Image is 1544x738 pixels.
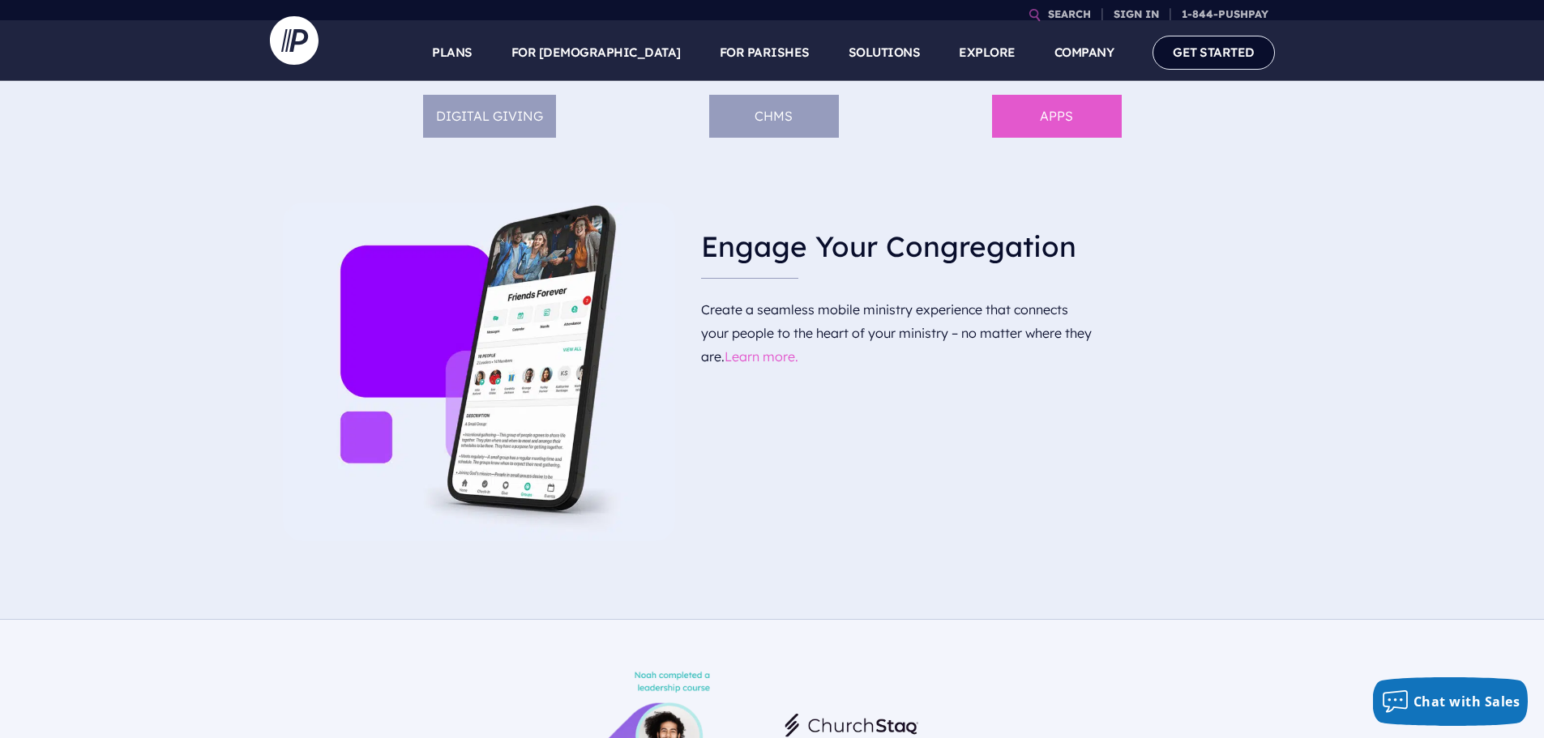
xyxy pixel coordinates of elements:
[725,348,798,365] a: Learn more.
[709,95,839,138] li: ChMS
[283,203,676,542] img: apps (Picture)
[701,215,1094,279] h3: Engage Your Congregation
[959,24,1016,81] a: EXPLORE
[701,292,1094,374] p: Create a seamless mobile ministry experience that connects your people to the heart of your minis...
[849,24,921,81] a: SOLUTIONS
[1414,693,1520,710] span: Chat with Sales
[1373,677,1529,726] button: Chat with Sales
[1054,24,1114,81] a: COMPANY
[432,24,473,81] a: PLANS
[511,24,681,81] a: FOR [DEMOGRAPHIC_DATA]
[450,672,726,688] picture: staq-bck_profilesb
[720,24,810,81] a: FOR PARISHES
[992,95,1122,138] li: APPS
[423,95,556,138] li: DIGITAL GIVING
[1153,36,1275,69] a: GET STARTED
